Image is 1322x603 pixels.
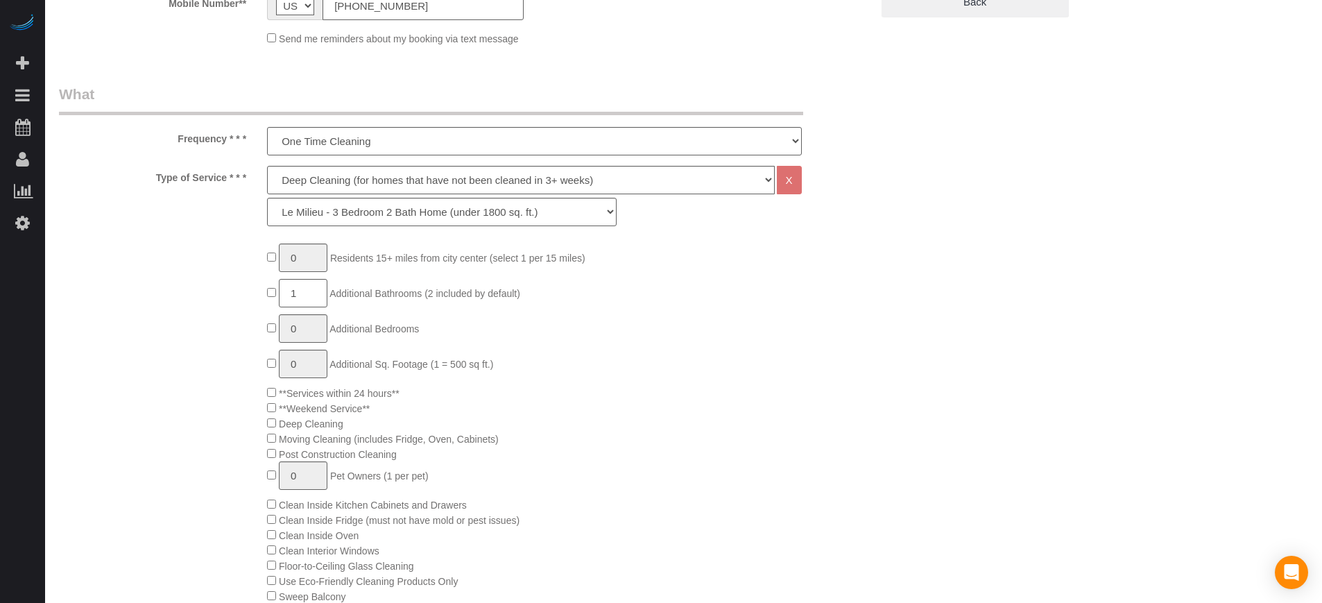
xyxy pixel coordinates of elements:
span: Use Eco-Friendly Cleaning Products Only [279,576,458,587]
img: Automaid Logo [8,14,36,33]
span: Sweep Balcony [279,591,346,602]
span: Pet Owners (1 per pet) [330,470,429,482]
label: Frequency * * * [49,127,257,146]
label: Type of Service * * * [49,166,257,185]
span: Moving Cleaning (includes Fridge, Oven, Cabinets) [279,434,499,445]
span: Post Construction Cleaning [279,449,397,460]
span: Additional Bathrooms (2 included by default) [329,288,520,299]
legend: What [59,84,803,115]
span: Clean Interior Windows [279,545,379,557]
span: Floor-to-Ceiling Glass Cleaning [279,561,414,572]
span: Additional Bedrooms [329,323,419,334]
span: Send me reminders about my booking via text message [279,33,519,44]
span: Additional Sq. Footage (1 = 500 sq ft.) [329,359,493,370]
span: Residents 15+ miles from city center (select 1 per 15 miles) [330,253,585,264]
div: Open Intercom Messenger [1275,556,1308,589]
span: Clean Inside Oven [279,530,359,541]
span: Deep Cleaning [279,418,343,430]
span: **Services within 24 hours** [279,388,400,399]
span: Clean Inside Kitchen Cabinets and Drawers [279,500,467,511]
span: Clean Inside Fridge (must not have mold or pest issues) [279,515,520,526]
